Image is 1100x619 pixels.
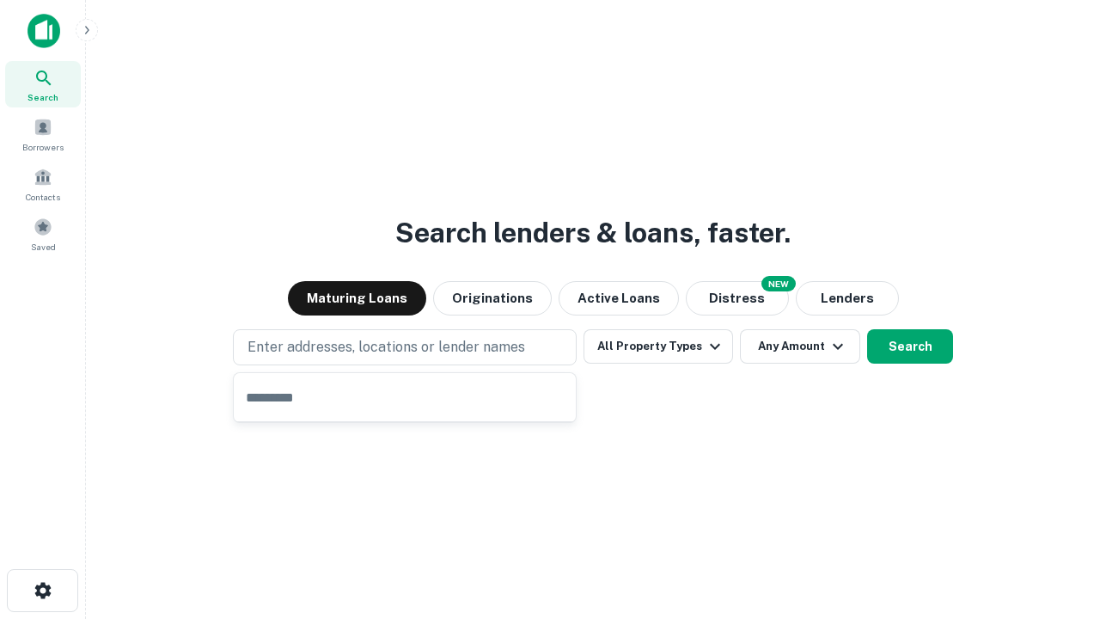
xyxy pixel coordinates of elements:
p: Enter addresses, locations or lender names [247,337,525,358]
iframe: Chat Widget [1014,481,1100,564]
span: Saved [31,240,56,254]
img: capitalize-icon.png [27,14,60,48]
span: Contacts [26,190,60,204]
span: Borrowers [22,140,64,154]
button: Search distressed loans with lien and other non-mortgage details. [686,281,789,316]
button: All Property Types [584,329,733,364]
button: Enter addresses, locations or lender names [233,329,577,365]
button: Originations [433,281,552,316]
div: NEW [761,276,796,291]
a: Saved [5,211,81,257]
a: Borrowers [5,111,81,157]
button: Maturing Loans [288,281,426,316]
a: Contacts [5,161,81,207]
button: Lenders [796,281,899,316]
button: Active Loans [559,281,679,316]
span: Search [27,90,58,104]
button: Search [867,329,953,364]
h3: Search lenders & loans, faster. [395,212,791,254]
button: Any Amount [740,329,860,364]
a: Search [5,61,81,107]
